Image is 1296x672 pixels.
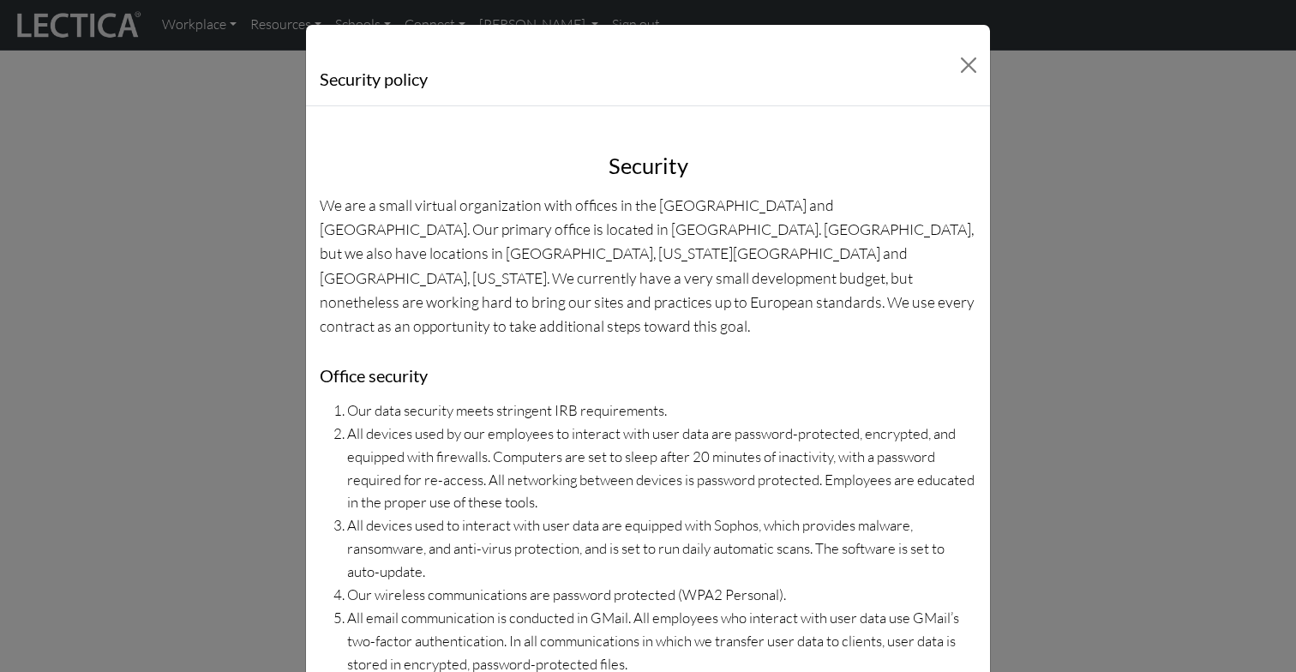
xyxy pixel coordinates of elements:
[954,51,983,80] button: Close
[347,514,976,584] li: All devices used to interact with user data are equipped with Sophos, which provides malware, ran...
[320,153,976,179] h3: Security
[347,423,976,515] li: All devices used by our employees to interact with user data are password-protected, encrypted, a...
[320,66,428,92] h5: Security policy
[347,584,976,607] li: Our wireless communications are password protected (WPA2 Personal).
[347,399,976,423] li: Our data security meets stringent IRB requirements.
[320,193,976,338] p: We are a small virtual organization with offices in the [GEOGRAPHIC_DATA] and [GEOGRAPHIC_DATA]. ...
[320,365,976,386] h5: Office security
